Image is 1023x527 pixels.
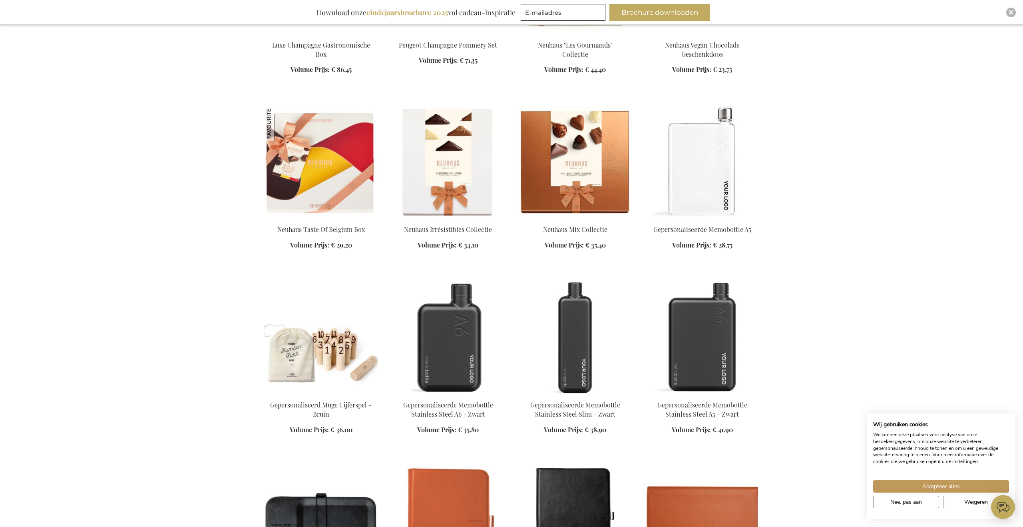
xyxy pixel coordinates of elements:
[657,401,747,418] a: Gepersonaliseerde Memobottle Stainless Steel A5 - Zwart
[645,215,759,223] a: Gepersonaliseerde Memobottle A5
[645,30,759,38] a: Neuhaus Vegan Collection
[399,41,497,49] a: Peugeot Champagne Pommery Set
[873,480,1009,493] button: Accepteer alle cookies
[521,4,605,21] input: E-mailadres
[545,241,584,249] span: Volume Prijs:
[391,30,505,38] a: Peugeot Champagne Pommery Set
[272,41,370,58] a: Luxe Champagne Gastronomische Box
[366,8,448,17] b: eindejaarsbrochure 2025
[458,241,478,249] span: € 34,10
[943,496,1009,508] button: Alle cookies weigeren
[290,425,352,435] a: Volume Prijs: € 36,00
[290,241,352,250] a: Volume Prijs: € 29,20
[645,106,759,218] img: Gepersonaliseerde Memobottle A5
[645,391,759,398] a: Gepersonaliseerde Memobottle Stainless Steel A5 - Zwart
[964,498,988,506] span: Weigeren
[264,391,378,398] a: Personalised Muge Number Game - Brown
[264,106,378,218] img: Neuhaus Taste Of Belgium Box
[458,425,479,434] span: € 35,80
[645,282,759,394] img: Gepersonaliseerde Memobottle Stainless Steel A5 - Zwart
[672,65,732,74] a: Volume Prijs: € 23,75
[873,421,1009,428] h2: Wij gebruiken cookies
[922,482,960,491] span: Accepteer alles
[538,41,613,58] a: Neuhaus "Les Gourmands" Collectie
[264,215,378,223] a: Neuhaus Taste Of Belgium Box Neuhaus Taste Of Belgium Box
[290,425,329,434] span: Volume Prijs:
[713,425,733,434] span: € 41,90
[518,391,632,398] a: Gepersonaliseerde Memobottle Stainless Steel Slim - Zwart
[873,496,939,508] button: Pas cookie voorkeuren aan
[713,241,732,249] span: € 28,75
[530,401,620,418] a: Gepersonaliseerde Memobottle Stainless Steel Slim - Zwart
[418,241,457,249] span: Volume Prijs:
[585,241,606,249] span: € 35,40
[291,65,330,74] span: Volume Prijs:
[391,106,505,218] img: Neuhaus Irrésistibles Collection
[672,241,732,250] a: Volume Prijs: € 28,75
[672,425,711,434] span: Volume Prijs:
[544,65,583,74] span: Volume Prijs:
[545,241,606,250] a: Volume Prijs: € 35,40
[585,65,606,74] span: € 44,40
[653,225,751,234] a: Gepersonaliseerde Memobottle A5
[403,401,493,418] a: Gepersonaliseerde Memobottle Stainless Steel A6 - Zwart
[518,282,632,394] img: Gepersonaliseerde Memobottle Stainless Steel Slim - Zwart
[291,65,352,74] a: Volume Prijs: € 86,45
[672,425,733,435] a: Volume Prijs: € 41,90
[1006,8,1016,17] div: Close
[264,30,378,38] a: Luxury Champagne Gourmet Box
[264,282,378,394] img: Personalised Muge Number Game - Brown
[991,495,1015,519] iframe: belco-activator-frame
[518,30,632,38] a: Neuhaus "Les Gourmands" Collection
[518,106,632,218] img: Neuhaus Mix Collection
[521,4,608,23] form: marketing offers and promotions
[290,241,329,249] span: Volume Prijs:
[544,65,606,74] a: Volume Prijs: € 44,40
[391,391,505,398] a: Gepersonaliseerde Memobottle Stainless Steel A6 - Zwart
[391,215,505,223] a: Neuhaus Irrésistibles Collection
[331,65,352,74] span: € 86,45
[585,425,606,434] span: € 38,90
[264,106,298,141] img: Neuhaus Taste Of Belgium Box
[331,241,352,249] span: € 29,20
[313,4,519,21] div: Download onze vol cadeau-inspiratie
[460,56,478,64] span: € 71,35
[544,425,606,435] a: Volume Prijs: € 38,90
[873,431,1009,465] p: We kunnen deze plaatsen voor analyse van onze bezoekersgegevens, om onze website te verbeteren, g...
[890,498,922,506] span: Nee, pas aan
[713,65,732,74] span: € 23,75
[1009,10,1013,15] img: Close
[418,241,478,250] a: Volume Prijs: € 34,10
[672,241,711,249] span: Volume Prijs:
[270,401,372,418] a: Gepersonaliseerd Muge Cijferspel - Bruin
[404,225,492,234] a: Neuhaus Irrésistibles Collectie
[419,56,458,64] span: Volume Prijs:
[419,56,478,65] a: Volume Prijs: € 71,35
[518,215,632,223] a: Neuhaus Mix Collection
[417,425,479,435] a: Volume Prijs: € 35,80
[330,425,352,434] span: € 36,00
[391,282,505,394] img: Gepersonaliseerde Memobottle Stainless Steel A6 - Zwart
[417,425,456,434] span: Volume Prijs:
[544,425,583,434] span: Volume Prijs:
[543,225,607,234] a: Neuhaus Mix Collectie
[672,65,711,74] span: Volume Prijs:
[609,4,710,21] button: Brochure downloaden
[277,225,365,234] a: Neuhaus Taste Of Belgium Box
[665,41,740,58] a: Neuhaus Vegan Chocolade Geschenkdoos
